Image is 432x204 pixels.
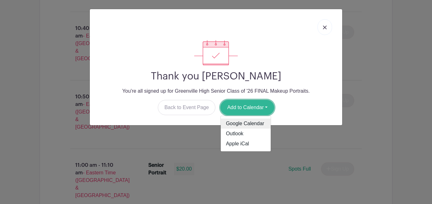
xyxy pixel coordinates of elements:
a: Google Calendar [221,119,271,129]
a: Outlook [221,129,271,139]
a: Apple iCal [221,139,271,149]
img: signup_complete-c468d5dda3e2740ee63a24cb0ba0d3ce5d8a4ecd24259e683200fb1569d990c8.svg [194,40,238,65]
p: You're all signed up for Greenville High Senior Class of '26 FINAL Makeup Portraits. [95,87,337,95]
img: close_button-5f87c8562297e5c2d7936805f587ecaba9071eb48480494691a3f1689db116b3.svg [323,26,327,29]
a: Back to Event Page [158,100,216,115]
button: Add to Calendar [220,100,274,115]
h2: Thank you [PERSON_NAME] [95,70,337,82]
